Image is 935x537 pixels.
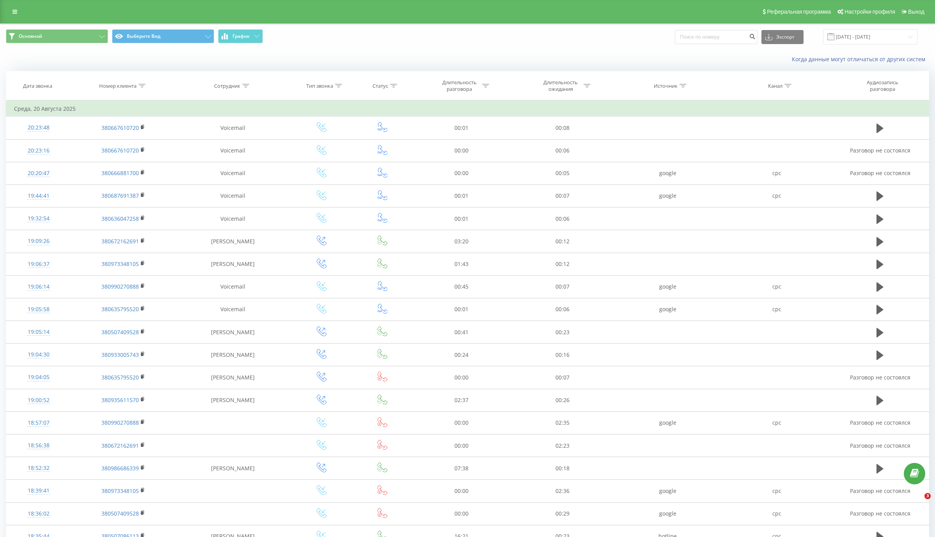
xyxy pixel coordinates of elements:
[101,351,139,358] a: 380933005743
[722,275,832,298] td: cpc
[14,279,63,294] div: 19:06:14
[722,184,832,207] td: cpc
[176,162,289,184] td: Voicemail
[908,493,927,512] iframe: Intercom live chat
[761,30,804,44] button: Экспорт
[512,117,613,139] td: 00:08
[411,184,512,207] td: 00:01
[101,464,139,472] a: 380986686339
[14,461,63,476] div: 18:52:32
[411,162,512,184] td: 00:00
[14,506,63,521] div: 18:36:02
[101,169,139,177] a: 380666881700
[14,483,63,498] div: 18:39:41
[101,419,139,426] a: 380990270888
[411,298,512,321] td: 00:01
[411,344,512,366] td: 00:24
[101,442,139,449] a: 380672162691
[218,29,263,43] button: График
[722,298,832,321] td: cpc
[512,253,613,275] td: 00:12
[14,415,63,431] div: 18:57:07
[214,83,240,89] div: Сотрудник
[101,237,139,245] a: 380672162691
[768,83,782,89] div: Канал
[540,79,582,92] div: Длительность ожидания
[101,510,139,517] a: 380507409528
[112,29,214,43] button: Выберите Вид
[722,411,832,434] td: cpc
[101,396,139,404] a: 380935611570
[512,298,613,321] td: 00:06
[14,234,63,249] div: 19:09:26
[512,366,613,389] td: 00:07
[14,438,63,453] div: 18:56:38
[14,370,63,385] div: 19:04:05
[411,207,512,230] td: 00:01
[14,257,63,272] div: 19:06:37
[411,434,512,457] td: 00:00
[6,101,929,117] td: Среда, 20 Августа 2025
[101,487,139,494] a: 380973348105
[14,166,63,181] div: 20:20:47
[613,184,722,207] td: google
[512,389,613,411] td: 00:26
[411,117,512,139] td: 00:01
[6,29,108,43] button: Основной
[792,55,929,63] a: Когда данные могут отличаться от других систем
[411,457,512,480] td: 07:38
[845,9,895,15] span: Настройки профиля
[512,434,613,457] td: 02:23
[613,275,722,298] td: google
[613,502,722,525] td: google
[512,480,613,502] td: 02:36
[411,480,512,502] td: 00:00
[99,83,137,89] div: Номер клиента
[767,9,831,15] span: Реферальная программа
[14,211,63,226] div: 19:32:54
[23,83,52,89] div: Дата звонка
[176,117,289,139] td: Voicemail
[850,169,910,177] span: Разговор не состоялся
[176,253,289,275] td: [PERSON_NAME]
[411,389,512,411] td: 02:37
[176,230,289,253] td: [PERSON_NAME]
[411,502,512,525] td: 00:00
[101,260,139,268] a: 380973348105
[411,411,512,434] td: 00:00
[176,139,289,162] td: Voicemail
[512,139,613,162] td: 00:06
[512,344,613,366] td: 00:16
[176,298,289,321] td: Voicemail
[613,162,722,184] td: google
[411,139,512,162] td: 00:00
[908,9,924,15] span: Выход
[176,389,289,411] td: [PERSON_NAME]
[411,275,512,298] td: 00:45
[101,328,139,336] a: 380507409528
[613,298,722,321] td: google
[722,502,832,525] td: cpc
[101,192,139,199] a: 380687691387
[613,411,722,434] td: google
[101,374,139,381] a: 380635795520
[232,34,250,39] span: График
[101,147,139,154] a: 380667610720
[306,83,333,89] div: Тип звонка
[512,275,613,298] td: 00:07
[373,83,388,89] div: Статус
[924,493,931,499] span: 3
[512,184,613,207] td: 00:07
[654,83,678,89] div: Источник
[613,480,722,502] td: google
[512,457,613,480] td: 00:18
[176,184,289,207] td: Voicemail
[411,366,512,389] td: 00:00
[411,321,512,344] td: 00:41
[14,188,63,204] div: 19:44:41
[176,344,289,366] td: [PERSON_NAME]
[512,162,613,184] td: 00:05
[176,366,289,389] td: [PERSON_NAME]
[14,324,63,340] div: 19:05:14
[19,33,42,39] span: Основной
